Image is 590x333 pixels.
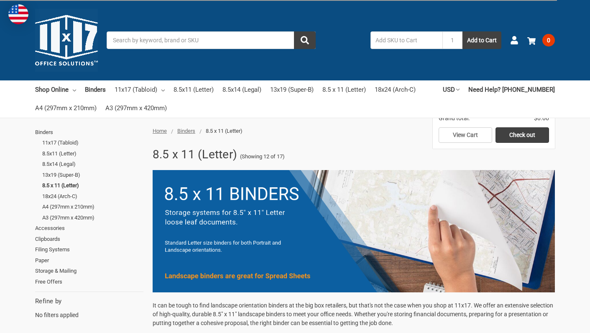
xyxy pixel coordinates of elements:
[534,114,549,123] span: $0.00
[35,276,143,287] a: Free Offers
[8,4,28,24] img: duty and tax information for United States
[35,234,143,245] a: Clipboards
[527,29,555,51] a: 0
[439,114,470,123] span: Grand total:
[35,297,143,319] div: No filters applied
[35,80,76,99] a: Shop Online
[35,266,143,276] a: Storage & Mailing
[85,80,106,99] a: Binders
[35,127,143,138] a: Binders
[105,99,167,117] a: A3 (297mm x 420mm)
[42,201,143,212] a: A4 (297mm x 210mm)
[42,180,143,191] a: 8.5 x 11 (Letter)
[153,170,555,292] img: 3.png
[495,127,549,143] a: Check out
[322,80,366,99] a: 8.5 x 11 (Letter)
[42,170,143,181] a: 13x19 (Super-B)
[35,223,143,234] a: Accessories
[468,80,555,99] a: Need Help? [PHONE_NUMBER]
[35,255,143,266] a: Paper
[42,148,143,159] a: 8.5x11 (Letter)
[115,80,165,99] a: 11x17 (Tabloid)
[35,9,98,72] img: 11x17.com
[206,128,243,134] span: 8.5 x 11 (Letter)
[42,159,143,170] a: 8.5x14 (Legal)
[35,297,143,306] h5: Refine by
[153,144,237,165] h1: 8.5 x 11 (Letter)
[35,99,97,117] a: A4 (297mm x 210mm)
[222,80,261,99] a: 8.5x14 (Legal)
[521,310,590,333] iframe: Google Customer Reviews
[375,80,416,99] a: 18x24 (Arch-C)
[240,152,285,161] span: (Showing 12 of 17)
[542,34,555,46] span: 0
[153,128,167,134] a: Home
[42,212,143,223] a: A3 (297mm x 420mm)
[107,31,316,49] input: Search by keyword, brand or SKU
[174,80,214,99] a: 8.5x11 (Letter)
[35,244,143,255] a: Filing Systems
[42,191,143,202] a: 18x24 (Arch-C)
[462,31,501,49] button: Add to Cart
[270,80,314,99] a: 13x19 (Super-B)
[443,80,460,99] a: USD
[370,31,442,49] input: Add SKU to Cart
[177,128,195,134] a: Binders
[42,137,143,148] a: 11x17 (Tabloid)
[439,127,492,143] a: View Cart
